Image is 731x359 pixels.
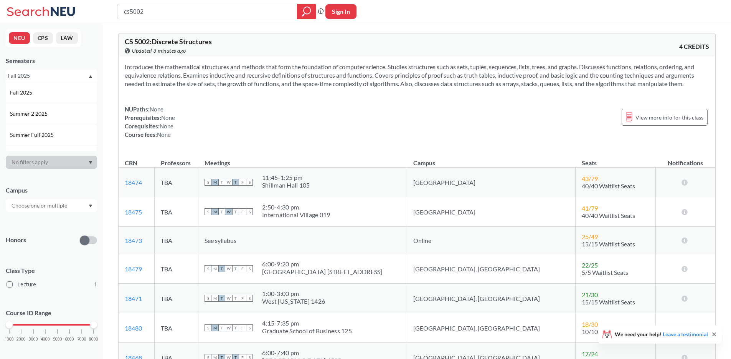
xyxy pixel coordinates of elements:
span: 6000 [65,337,74,341]
span: See syllabus [205,237,236,244]
span: T [232,295,239,302]
span: M [211,179,218,186]
span: 10/10 Waitlist Seats [582,328,635,335]
span: F [239,179,246,186]
span: 40/40 Waitlist Seats [582,212,635,219]
td: TBA [155,284,198,313]
span: M [211,324,218,331]
span: 1000 [5,337,14,341]
th: Seats [576,151,655,168]
div: Semesters [6,57,97,65]
td: [GEOGRAPHIC_DATA] [407,168,576,197]
button: LAW [56,32,78,44]
div: NUPaths: Prerequisites: Corequisites: Course fees: [125,105,175,139]
a: 18480 [125,324,142,332]
svg: magnifying glass [302,6,311,17]
svg: Dropdown arrow [89,75,92,78]
span: View more info for this class [635,113,703,122]
span: T [218,265,225,272]
span: 5000 [53,337,62,341]
span: T [218,208,225,215]
span: S [205,265,211,272]
span: 40/40 Waitlist Seats [582,182,635,189]
a: 18474 [125,179,142,186]
span: Class Type [6,266,97,275]
div: CRN [125,159,137,167]
span: S [205,208,211,215]
span: W [225,295,232,302]
td: [GEOGRAPHIC_DATA], [GEOGRAPHIC_DATA] [407,254,576,284]
input: Choose one or multiple [8,201,72,210]
span: S [205,324,211,331]
td: [GEOGRAPHIC_DATA], [GEOGRAPHIC_DATA] [407,284,576,313]
a: 18475 [125,208,142,216]
div: Graduate School of Business 125 [262,327,352,335]
span: 17 / 24 [582,350,598,357]
span: 21 / 30 [582,291,598,298]
p: Honors [6,236,26,244]
a: 18471 [125,295,142,302]
span: None [161,114,175,121]
span: 1 [94,280,97,289]
span: T [232,208,239,215]
span: T [218,179,225,186]
span: None [157,131,171,138]
span: None [150,106,163,113]
a: 18473 [125,237,142,244]
button: NEU [9,32,30,44]
div: magnifying glass [297,4,316,19]
span: Summer 2 2025 [10,110,49,118]
span: S [246,265,253,272]
span: S [205,295,211,302]
td: TBA [155,313,198,343]
div: International Village 019 [262,211,330,219]
span: W [225,265,232,272]
span: M [211,295,218,302]
span: Updated 3 minutes ago [132,47,186,55]
div: 6:00 - 9:20 pm [262,260,383,268]
th: Notifications [655,151,715,168]
span: None [160,123,173,130]
span: 8000 [89,337,98,341]
span: 15/15 Waitlist Seats [582,240,635,248]
a: 18479 [125,265,142,273]
td: TBA [155,197,198,227]
div: 11:45 - 1:25 pm [262,174,310,181]
span: 15/15 Waitlist Seats [582,298,635,306]
span: 43 / 79 [582,175,598,182]
div: Shillman Hall 105 [262,181,310,189]
div: Campus [6,186,97,194]
label: Lecture [7,279,97,289]
div: [GEOGRAPHIC_DATA] [STREET_ADDRESS] [262,268,383,276]
div: 6:00 - 7:40 pm [262,349,342,357]
span: We need your help! [615,332,708,337]
th: Meetings [198,151,407,168]
span: S [246,208,253,215]
td: TBA [155,168,198,197]
td: [GEOGRAPHIC_DATA] [407,197,576,227]
span: T [218,324,225,331]
div: Fall 2025Dropdown arrowFall 2025Summer 2 2025Summer Full 2025Summer 1 2025Spring 2025Fall 2024Sum... [6,70,97,82]
span: S [246,179,253,186]
input: Class, professor, course number, "phrase" [123,5,292,18]
span: F [239,324,246,331]
span: F [239,295,246,302]
div: 1:00 - 3:00 pm [262,290,325,298]
span: F [239,265,246,272]
div: Dropdown arrow [6,156,97,169]
span: T [232,265,239,272]
span: 5/5 Waitlist Seats [582,269,628,276]
span: 3000 [29,337,38,341]
section: Introduces the mathematical structures and methods that form the foundation of computer science. ... [125,63,709,88]
span: 2000 [17,337,26,341]
td: TBA [155,254,198,284]
span: T [218,295,225,302]
td: Online [407,227,576,254]
span: W [225,208,232,215]
div: Fall 2025 [8,71,88,80]
div: West [US_STATE] 1426 [262,298,325,305]
div: Dropdown arrow [6,199,97,212]
span: M [211,265,218,272]
span: Summer Full 2025 [10,131,55,139]
span: T [232,179,239,186]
